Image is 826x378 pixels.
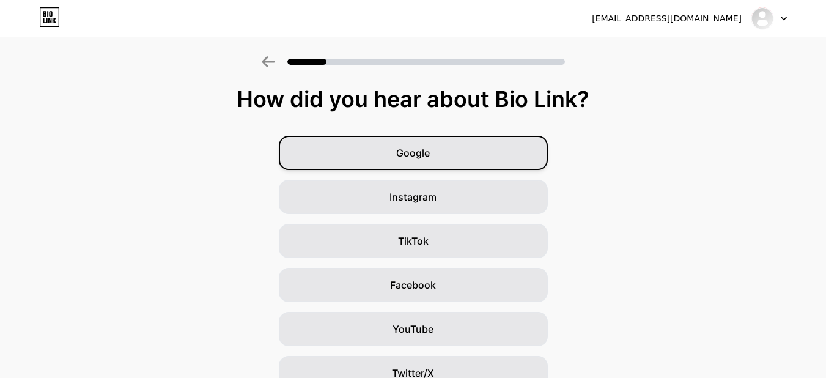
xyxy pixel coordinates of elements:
span: TikTok [398,234,429,248]
span: Instagram [389,190,437,204]
span: Google [396,146,430,160]
span: YouTube [393,322,433,336]
img: usimportexportdata [751,7,774,30]
div: [EMAIL_ADDRESS][DOMAIN_NAME] [592,12,742,25]
div: How did you hear about Bio Link? [6,87,820,111]
span: Facebook [390,278,436,292]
